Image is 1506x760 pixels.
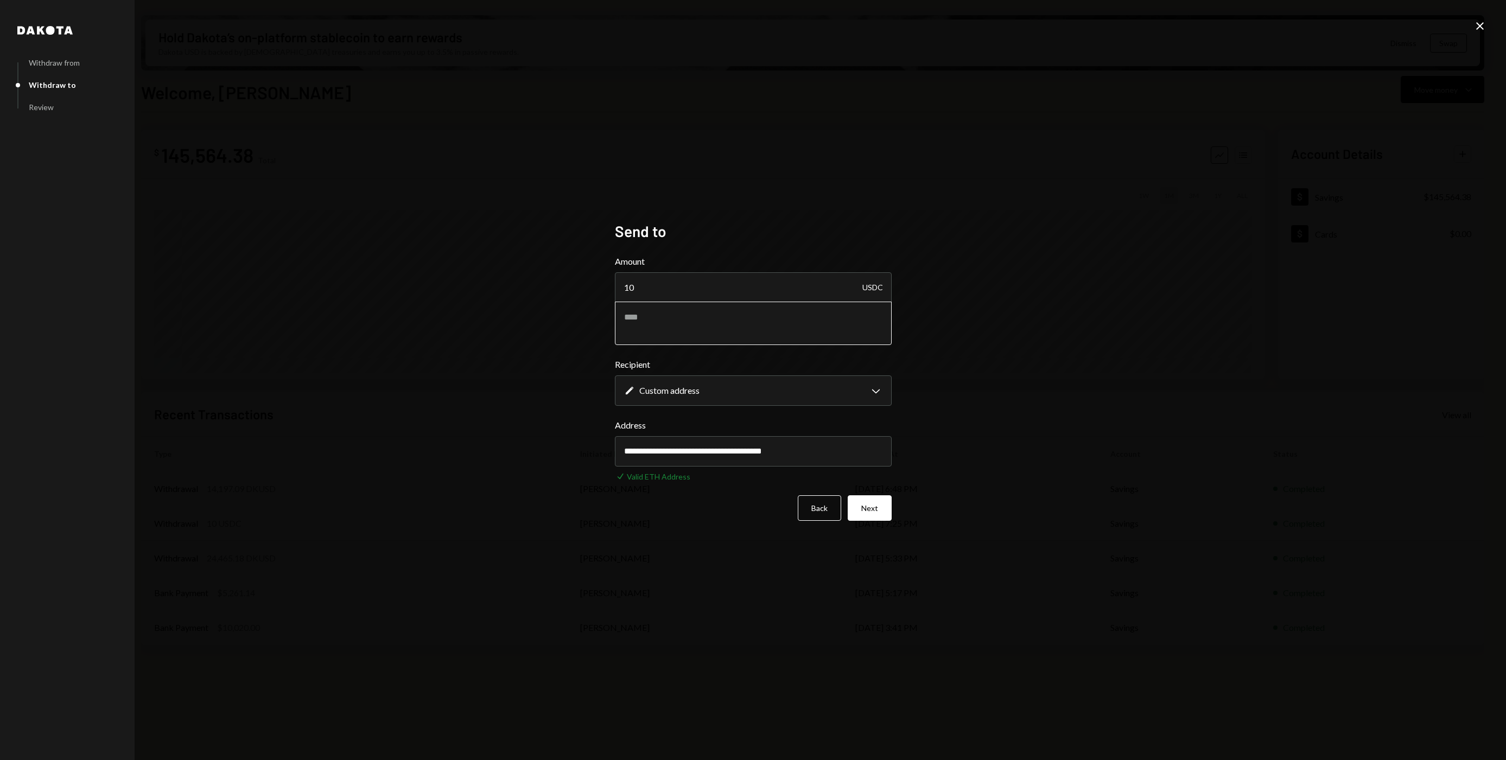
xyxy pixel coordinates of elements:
label: Recipient [615,358,892,371]
div: Withdraw to [29,80,76,90]
div: Review [29,103,54,112]
label: Address [615,419,892,432]
input: Enter amount [615,272,892,303]
h2: Send to [615,221,892,242]
div: Valid ETH Address [627,471,690,482]
button: Recipient [615,375,892,406]
div: Withdraw from [29,58,80,67]
button: Back [798,495,841,521]
label: Amount [615,255,892,268]
div: USDC [862,272,883,303]
button: Next [848,495,892,521]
